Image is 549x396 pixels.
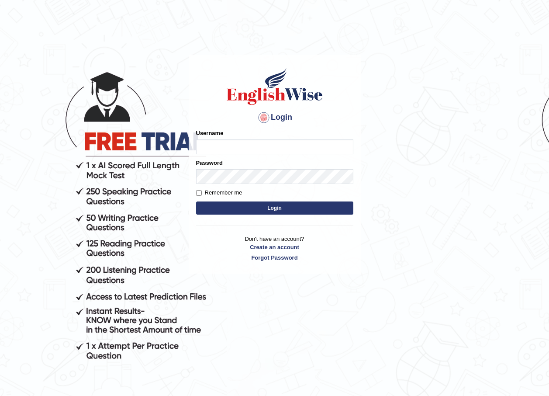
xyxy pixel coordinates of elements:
button: Login [196,201,353,215]
a: Create an account [196,243,353,251]
a: Forgot Password [196,254,353,262]
h4: Login [196,111,353,125]
label: Password [196,159,223,167]
input: Remember me [196,190,202,196]
label: Remember me [196,188,242,197]
label: Username [196,129,224,137]
p: Don't have an account? [196,235,353,262]
img: Logo of English Wise sign in for intelligent practice with AI [225,67,325,106]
